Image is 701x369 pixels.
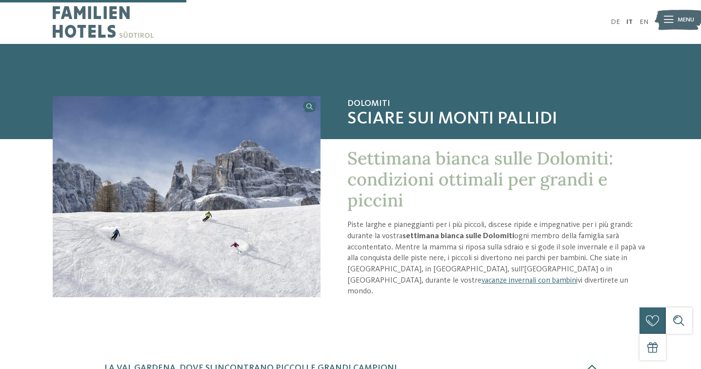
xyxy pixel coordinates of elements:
span: Dolomiti [347,99,648,109]
span: Sciare sui Monti Pallidi [347,109,648,130]
span: Settimana bianca sulle Dolomiti: condizioni ottimali per grandi e piccini [347,147,613,211]
p: Piste larghe e pianeggianti per i più piccoli, discese ripide e impegnative per i più grandi: dur... [347,220,648,297]
span: Menu [678,16,694,24]
a: DE [611,19,620,25]
strong: settimana bianca sulle Dolomiti [402,232,514,240]
img: Settimana bianca sulle Dolomiti, Patrimonio mondiale UNESCO [53,96,320,297]
a: EN [640,19,648,25]
a: vacanze invernali con bambini [481,277,578,285]
a: IT [626,19,633,25]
